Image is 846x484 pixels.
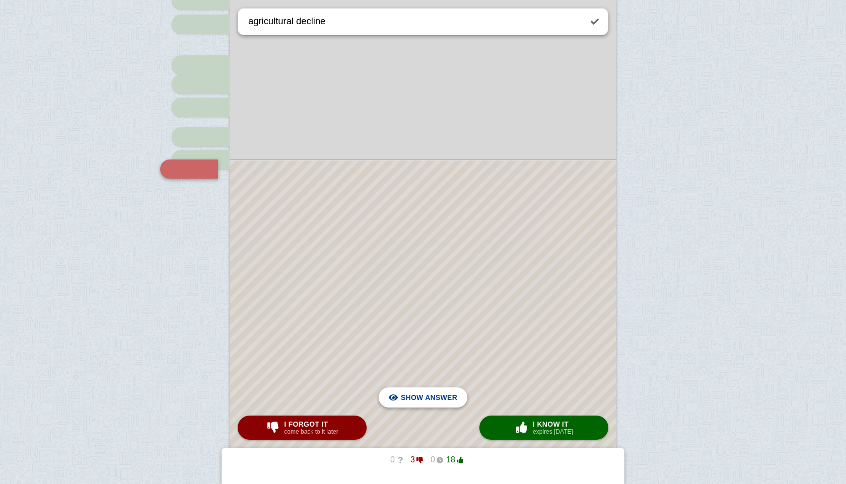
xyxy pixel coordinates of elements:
[383,455,403,464] span: 0
[479,416,608,440] button: I know itexpires [DATE]
[284,428,338,435] small: come back to it later
[246,9,582,34] textarea: agricultural decline
[379,387,467,408] button: Show answer
[401,386,457,409] span: Show answer
[403,455,423,464] span: 3
[533,420,573,428] span: I know it
[375,452,471,468] button: 03018
[423,455,443,464] span: 0
[238,416,367,440] button: I forgot itcome back to it later
[443,455,463,464] span: 18
[284,420,338,428] span: I forgot it
[533,428,573,435] small: expires [DATE]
